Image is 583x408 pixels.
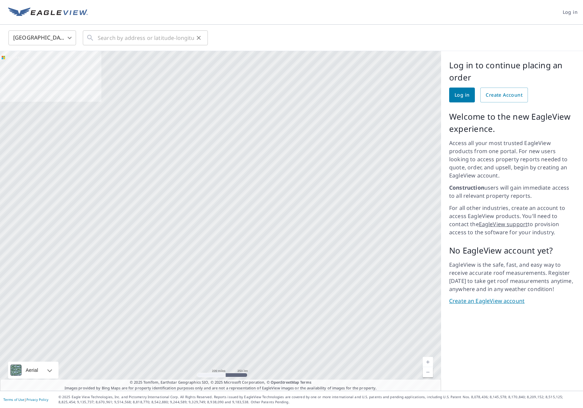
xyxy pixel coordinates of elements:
[194,33,203,43] button: Clear
[449,204,575,236] p: For all other industries, create an account to access EagleView products. You'll need to contact ...
[449,88,475,102] a: Log in
[449,244,575,257] p: No EagleView account yet?
[479,220,528,228] a: EagleView support
[486,91,523,99] span: Create Account
[449,184,575,200] p: users will gain immediate access to all relevant property reports.
[8,362,58,379] div: Aerial
[98,28,194,47] input: Search by address or latitude-longitude
[480,88,528,102] a: Create Account
[24,362,40,379] div: Aerial
[58,394,580,405] p: © 2025 Eagle View Technologies, Inc. and Pictometry International Corp. All Rights Reserved. Repo...
[423,357,433,367] a: Current Level 5, Zoom In
[449,111,575,135] p: Welcome to the new EagleView experience.
[26,397,48,402] a: Privacy Policy
[423,367,433,377] a: Current Level 5, Zoom Out
[130,380,311,385] span: © 2025 TomTom, Earthstar Geographics SIO, © 2025 Microsoft Corporation, ©
[449,184,484,191] strong: Construction
[449,59,575,83] p: Log in to continue placing an order
[449,297,575,305] a: Create an EagleView account
[455,91,469,99] span: Log in
[3,397,24,402] a: Terms of Use
[271,380,299,385] a: OpenStreetMap
[3,398,48,402] p: |
[300,380,311,385] a: Terms
[449,261,575,293] p: EagleView is the safe, fast, and easy way to receive accurate roof measurements. Register [DATE] ...
[563,8,578,17] span: Log in
[8,7,88,18] img: EV Logo
[449,139,575,179] p: Access all your most trusted EagleView products from one portal. For new users looking to access ...
[8,28,76,47] div: [GEOGRAPHIC_DATA]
